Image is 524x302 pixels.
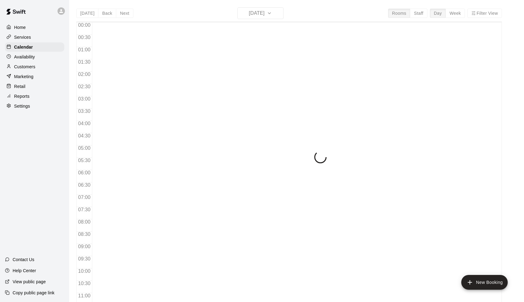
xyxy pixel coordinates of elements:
[14,83,26,89] p: Retail
[77,182,92,188] span: 06:30
[13,279,46,285] p: View public page
[14,54,35,60] p: Availability
[5,33,64,42] a: Services
[77,256,92,261] span: 09:30
[77,145,92,151] span: 05:00
[5,62,64,71] a: Customers
[77,109,92,114] span: 03:30
[77,121,92,126] span: 04:00
[77,170,92,175] span: 06:00
[77,47,92,52] span: 01:00
[77,84,92,89] span: 02:30
[77,281,92,286] span: 10:30
[77,232,92,237] span: 08:30
[5,92,64,101] a: Reports
[77,158,92,163] span: 05:30
[77,207,92,212] span: 07:30
[14,93,30,99] p: Reports
[5,42,64,52] a: Calendar
[77,195,92,200] span: 07:00
[77,72,92,77] span: 02:00
[13,290,54,296] p: Copy public page link
[14,64,35,70] p: Customers
[461,275,508,290] button: add
[77,133,92,138] span: 04:30
[5,82,64,91] a: Retail
[14,24,26,30] p: Home
[77,96,92,101] span: 03:00
[77,244,92,249] span: 09:00
[13,256,34,263] p: Contact Us
[14,44,33,50] p: Calendar
[5,52,64,62] a: Availability
[13,268,36,274] p: Help Center
[14,103,30,109] p: Settings
[77,293,92,298] span: 11:00
[77,219,92,225] span: 08:00
[5,23,64,32] a: Home
[5,101,64,111] a: Settings
[77,268,92,274] span: 10:00
[14,34,31,40] p: Services
[77,22,92,28] span: 00:00
[14,74,34,80] p: Marketing
[77,59,92,65] span: 01:30
[5,72,64,81] a: Marketing
[77,35,92,40] span: 00:30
